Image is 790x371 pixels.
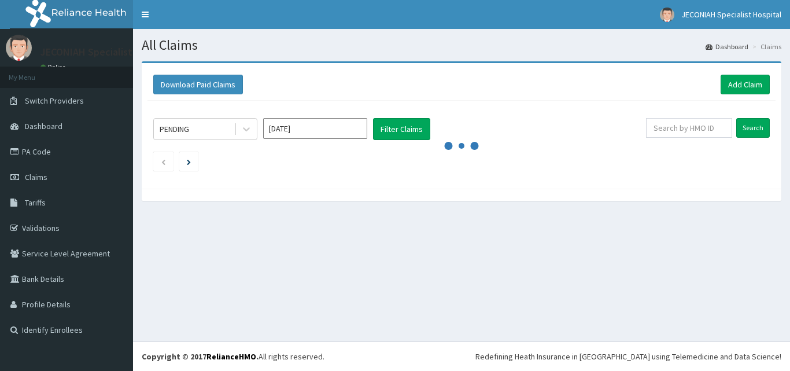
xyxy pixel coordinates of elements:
span: Switch Providers [25,95,84,106]
h1: All Claims [142,38,781,53]
a: Online [40,63,68,71]
strong: Copyright © 2017 . [142,351,259,362]
input: Search [736,118,770,138]
img: User Image [6,35,32,61]
a: RelianceHMO [206,351,256,362]
li: Claims [750,42,781,52]
a: Dashboard [706,42,748,52]
span: JECONIAH Specialist Hospital [681,9,781,20]
input: Select Month and Year [263,118,367,139]
button: Download Paid Claims [153,75,243,94]
img: User Image [660,8,674,22]
a: Next page [187,156,191,167]
div: Redefining Heath Insurance in [GEOGRAPHIC_DATA] using Telemedicine and Data Science! [475,351,781,362]
span: Tariffs [25,197,46,208]
a: Add Claim [721,75,770,94]
input: Search by HMO ID [646,118,732,138]
span: Claims [25,172,47,182]
button: Filter Claims [373,118,430,140]
a: Previous page [161,156,166,167]
footer: All rights reserved. [133,341,790,371]
svg: audio-loading [444,128,479,163]
span: Dashboard [25,121,62,131]
div: PENDING [160,123,189,135]
p: JECONIAH Specialist Hospital [40,47,173,57]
